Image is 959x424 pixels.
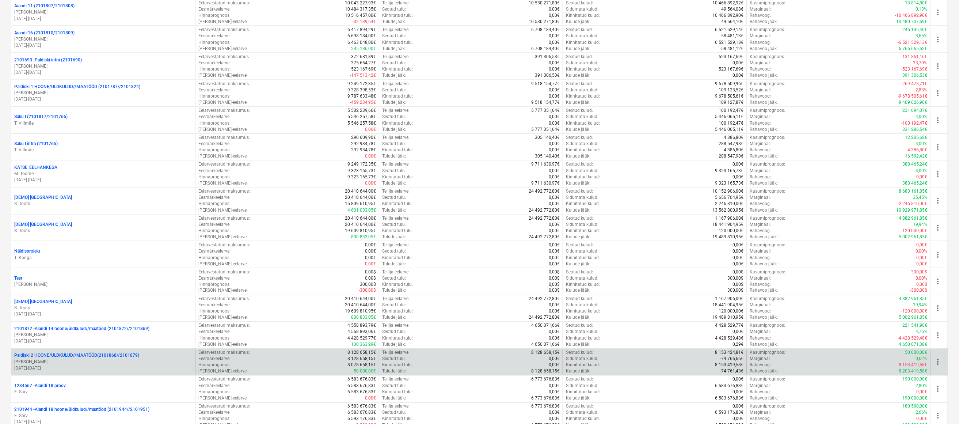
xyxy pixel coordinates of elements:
p: 0,00€ [732,161,743,167]
p: -10 466 892,90€ [895,12,927,19]
p: 391 306,53€ [535,54,560,60]
p: 100 192,47€ [719,120,743,126]
p: Kasumiprognoos : [750,27,785,33]
p: Kasumiprognoos : [750,54,785,60]
p: 9 323 165,73€ [347,168,376,174]
p: Kinnitatud tulu : [382,120,413,126]
p: 292 934,78€ [351,147,376,153]
p: 20 410 644,00€ [345,188,376,194]
p: Rahavoo jääk : [750,19,778,25]
p: Marginaal : [750,141,771,147]
p: 9 323 165,73€ [715,180,743,186]
p: Sidumata kulud : [566,60,598,66]
p: Seotud kulud : [566,188,593,194]
p: -4 386,80€ [906,147,927,153]
p: 388 465,24€ [902,180,927,186]
div: Saku I infra (2101765)T. Villmäe [14,141,192,153]
p: 9 518 154,77€ [531,99,560,106]
p: Seotud tulu : [382,87,406,93]
p: 391 306,53€ [902,72,927,79]
p: -2,83% [914,87,927,93]
p: Hinnaprognoos : [198,174,231,180]
p: 0,00€ [549,147,560,153]
p: Seotud kulud : [566,107,593,114]
span: more_vert [933,277,942,286]
p: Seotud tulu : [382,60,406,66]
p: S. Toots [14,201,192,207]
p: Tulude jääk : [382,46,406,52]
p: Kinnitatud kulud : [566,12,600,19]
p: 0,00€ [365,180,376,186]
p: 24 492 772,80€ [529,188,560,194]
p: 10 484 317,35€ [345,6,376,12]
p: Sidumata kulud : [566,6,598,12]
p: S. Toots [14,305,192,311]
span: more_vert [933,170,942,178]
p: 9 323 165,73€ [347,174,376,180]
p: Saku I (2101817/2101766) [14,114,68,120]
p: 4,00% [916,141,927,147]
p: Tellija eelarve : [382,54,410,60]
p: Kasumiprognoos : [750,188,785,194]
p: Tulude jääk : [382,19,406,25]
p: Seotud tulu : [382,114,406,120]
p: [PERSON_NAME]-eelarve : [198,99,248,106]
p: Tulude jääk : [382,180,406,186]
div: 1234567 -Aiandi 18 proovE. Sarv [14,383,192,395]
p: 9 328 398,53€ [347,87,376,93]
p: 0,00€ [549,93,560,99]
p: T. Villmäe [14,147,192,153]
p: Kinnitatud tulu : [382,39,413,46]
p: Hinnaprognoos : [198,12,231,19]
div: [DEMO] [GEOGRAPHIC_DATA]S. Toots [14,222,192,234]
p: Rahavoog : [750,147,771,153]
p: Hinnaprognoos : [198,120,231,126]
p: 9 711 630,97€ [531,180,560,186]
p: 388 465,24€ [902,161,927,167]
p: Kulude jääk : [566,46,590,52]
span: more_vert [933,304,942,313]
p: [PERSON_NAME] [14,90,192,96]
p: Rahavoo jääk : [750,99,778,106]
p: [PERSON_NAME]-eelarve : [198,153,248,159]
p: 5 777 351,64€ [531,107,560,114]
p: Seotud kulud : [566,54,593,60]
p: Tellija eelarve : [382,188,410,194]
div: Aiandi 16 (2101810/2101809)[PERSON_NAME][DATE]-[DATE] [14,30,192,49]
p: 4,00% [916,114,927,120]
p: [DATE] - [DATE] [14,177,192,183]
p: Rahavoo jääk : [750,72,778,79]
p: 6 708 184,40€ [531,46,560,52]
p: Kinnitatud tulu : [382,174,413,180]
p: [DATE] - [DATE] [14,69,192,76]
p: 9 249 172,35€ [347,81,376,87]
p: Seotud kulud : [566,27,593,33]
p: Kinnitatud tulu : [382,12,413,19]
p: [DATE] - [DATE] [14,42,192,49]
div: NäidisprojektT. Konga [14,248,192,261]
p: -58 481,13€ [720,33,743,39]
p: [PERSON_NAME]-eelarve : [198,46,248,52]
p: Tulude jääk : [382,153,406,159]
p: Rahavoo jääk : [750,180,778,186]
p: 10 530 271,80€ [529,19,560,25]
p: 20 410 644,00€ [345,194,376,201]
p: Näidisprojekt [14,248,40,254]
p: Saku I infra (2101765) [14,141,58,147]
p: 9 249 172,35€ [347,161,376,167]
p: Hinnaprognoos : [198,66,231,72]
p: 5 446 065,11€ [715,114,743,120]
p: Rahavoog : [750,174,771,180]
p: Eelarvestatud maksumus : [198,27,250,33]
p: 10 516 457,00€ [345,12,376,19]
p: 2101872 - Aiandi 14 hoone/üldkulud//maatööd (2101872//2101869) [14,326,149,332]
p: Eelarvestatud maksumus : [198,188,250,194]
p: 0,00€ [549,168,560,174]
p: -131 861,16€ [901,54,927,60]
p: S. Toots [14,228,192,234]
p: 245 136,40€ [902,27,927,33]
p: 6 708 184,40€ [531,27,560,33]
p: 6 521 529,14€ [715,27,743,33]
div: [DEMO] [GEOGRAPHIC_DATA]S. Toots[DATE]-[DATE] [14,299,192,318]
p: Rahavoog : [750,39,771,46]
